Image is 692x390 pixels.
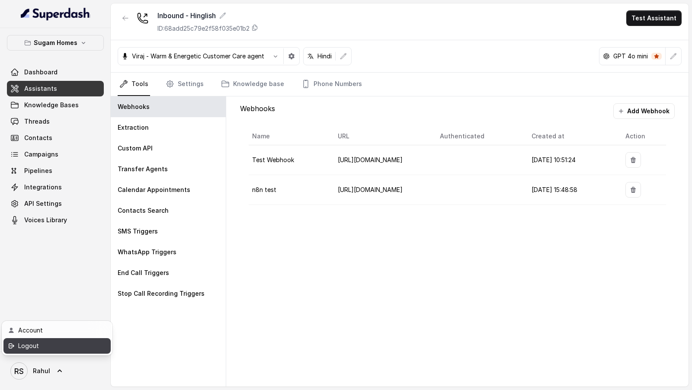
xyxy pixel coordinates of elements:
[14,367,24,376] text: RS
[33,367,50,375] span: Rahul
[2,321,112,355] div: Rahul
[7,359,104,383] a: Rahul
[18,325,92,336] div: Account
[18,341,92,351] div: Logout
